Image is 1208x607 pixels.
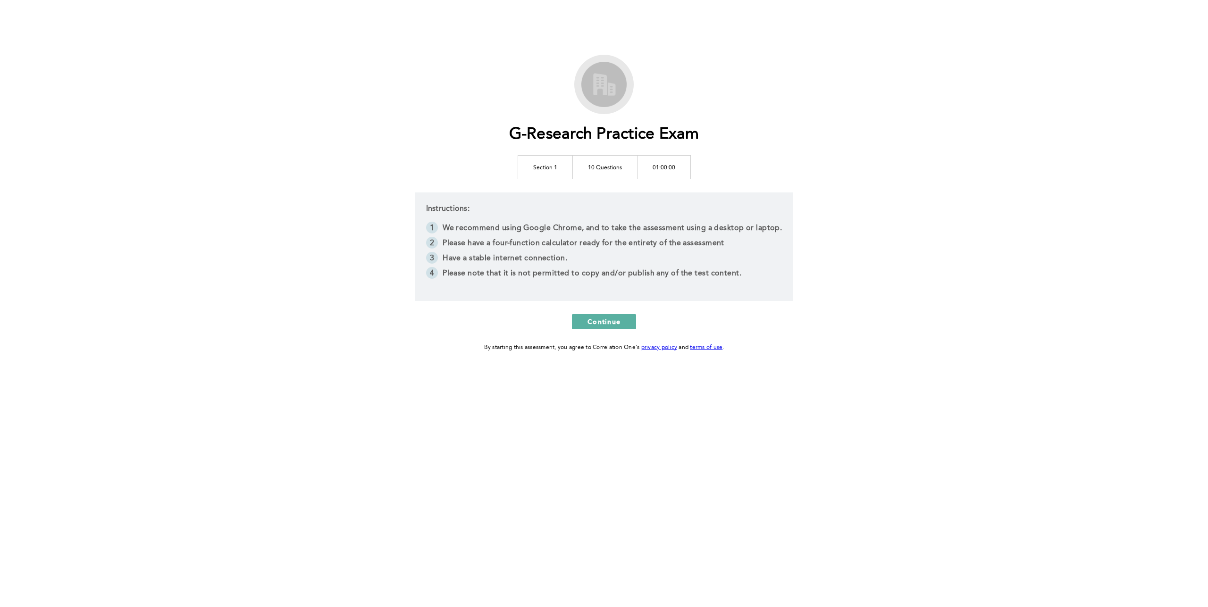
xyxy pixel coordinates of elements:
[637,155,690,179] td: 01:00:00
[572,155,637,179] td: 10 Questions
[690,345,722,350] a: terms of use
[426,237,782,252] li: Please have a four-function calculator ready for the entirety of the assessment
[426,267,782,282] li: Please note that it is not permitted to copy and/or publish any of the test content.
[426,222,782,237] li: We recommend using Google Chrome, and to take the assessment using a desktop or laptop.
[572,314,636,329] button: Continue
[426,252,782,267] li: Have a stable internet connection.
[484,342,724,353] div: By starting this assessment, you agree to Correlation One's and .
[641,345,678,350] a: privacy policy
[587,317,621,326] span: Continue
[509,125,699,144] h1: G-Research Practice Exam
[578,58,630,110] img: G-Research
[415,192,794,301] div: Instructions:
[518,155,572,179] td: Section 1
